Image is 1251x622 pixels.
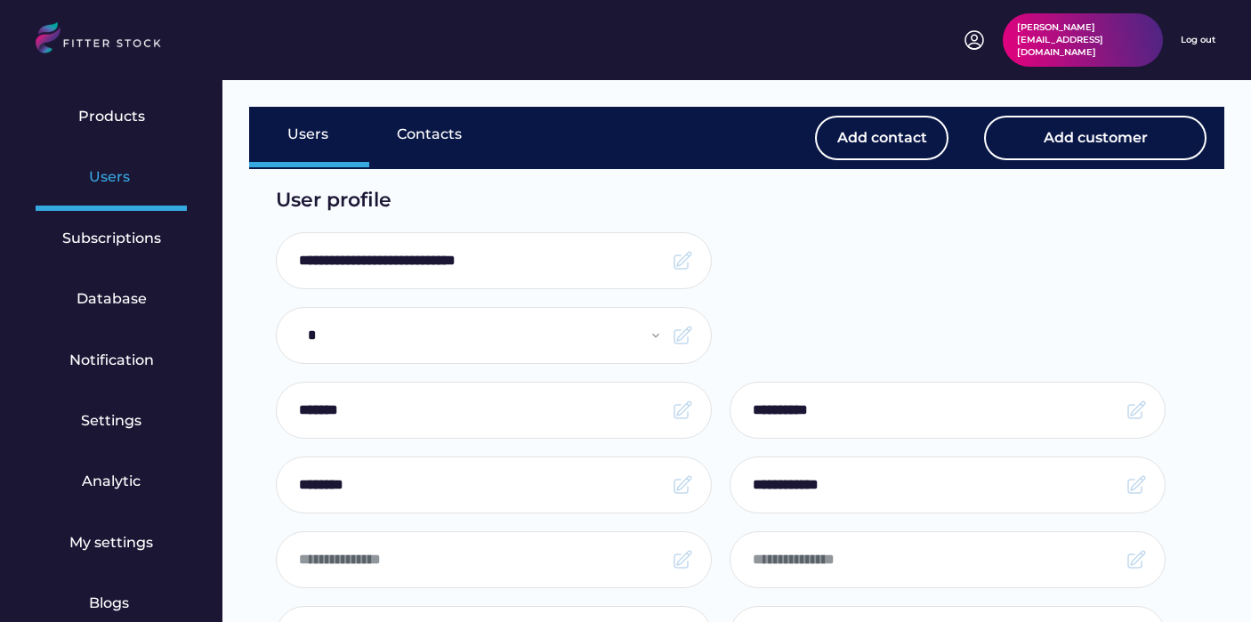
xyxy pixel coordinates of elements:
img: Frame.svg [1126,400,1147,421]
img: Frame.svg [672,250,693,271]
div: Users [89,167,133,187]
div: Subscriptions [62,229,161,248]
img: Frame.svg [1126,474,1147,496]
div: [PERSON_NAME][EMAIL_ADDRESS][DOMAIN_NAME] [1017,21,1149,59]
div: User profile [276,187,1046,214]
div: Notification [69,351,154,370]
div: Products [78,107,145,126]
img: LOGO.svg [36,22,176,59]
div: Contacts [397,125,462,144]
div: Blogs [89,594,133,613]
img: Frame.svg [1126,549,1147,570]
img: Frame.svg [672,400,693,421]
div: Users [287,125,332,144]
button: Add customer [984,116,1207,160]
div: My settings [69,533,153,553]
img: Frame.svg [672,474,693,496]
img: Frame.svg [672,549,693,570]
div: Settings [81,411,141,431]
div: Log out [1181,34,1215,46]
button: Add contact [815,116,948,160]
iframe: chat widget [1149,471,1238,553]
div: Database [77,289,147,309]
iframe: chat widget [1176,551,1233,604]
img: Frame.svg [672,325,693,346]
div: Analytic [82,472,141,491]
img: profile-circle.svg [964,29,985,51]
